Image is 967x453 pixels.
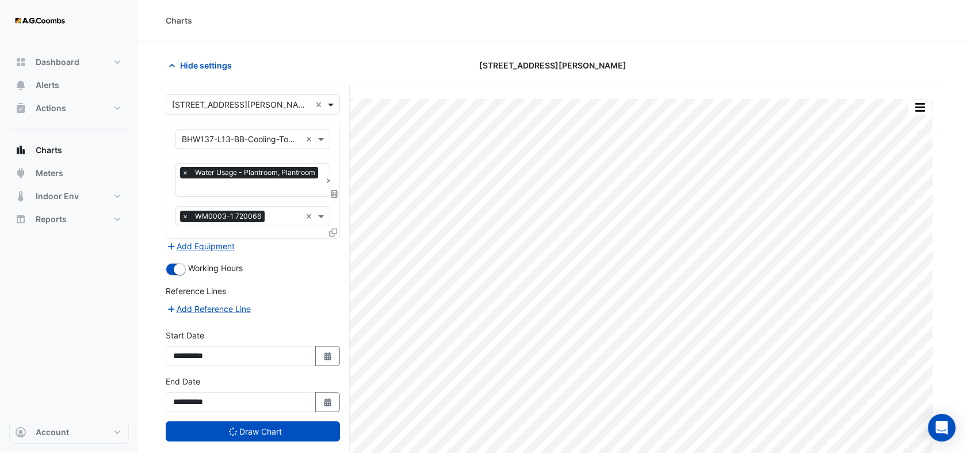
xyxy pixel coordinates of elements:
span: Dashboard [36,56,79,68]
span: Choose Function [330,189,340,199]
button: Hide settings [166,55,239,75]
span: Clone Favourites and Tasks from this Equipment to other Equipment [329,227,337,237]
span: Hide settings [180,59,232,71]
button: Alerts [9,74,129,97]
label: End Date [166,375,200,387]
span: WM0003-1 720066 [192,211,265,222]
span: × [180,167,190,178]
button: Draw Chart [166,421,340,441]
fa-icon: Select Date [323,397,333,407]
label: Start Date [166,329,204,341]
button: Actions [9,97,129,120]
span: Working Hours [188,263,243,273]
span: Charts [36,144,62,156]
span: Meters [36,168,63,179]
app-icon: Charts [15,144,26,156]
fa-icon: Select Date [323,351,333,361]
app-icon: Alerts [15,79,26,91]
span: Reports [36,214,67,225]
span: Actions [36,102,66,114]
span: [STREET_ADDRESS][PERSON_NAME] [479,59,626,71]
span: Alerts [36,79,59,91]
img: Company Logo [14,9,66,32]
button: More Options [908,100,931,115]
app-icon: Reports [15,214,26,225]
span: Clear [326,174,332,186]
span: Account [36,427,69,438]
button: Dashboard [9,51,129,74]
span: Indoor Env [36,191,79,202]
button: Add Equipment [166,239,235,253]
span: Water Usage - Plantroom, Plantroom [192,167,318,178]
button: Indoor Env [9,185,129,208]
button: Add Reference Line [166,302,251,315]
app-icon: Actions [15,102,26,114]
span: Clear [315,98,325,111]
span: Clear [305,210,315,222]
button: Reports [9,208,129,231]
button: Meters [9,162,129,185]
app-icon: Dashboard [15,56,26,68]
div: Charts [166,14,192,26]
div: Open Intercom Messenger [928,414,955,441]
span: Clear [305,133,315,145]
label: Reference Lines [166,285,226,297]
app-icon: Meters [15,168,26,179]
button: Charts [9,139,129,162]
span: × [180,211,190,222]
app-icon: Indoor Env [15,191,26,202]
button: Account [9,421,129,444]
